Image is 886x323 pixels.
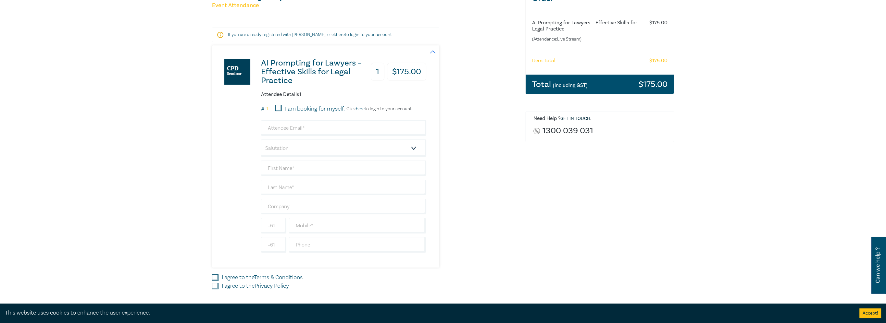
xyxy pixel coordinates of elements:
[222,282,289,290] label: I agree to the
[371,63,384,81] h3: 1
[345,106,413,112] p: Click to login to your account.
[261,59,368,85] h3: AI Prompting for Lawyers – Effective Skills for Legal Practice
[255,282,289,290] a: Privacy Policy
[261,120,426,136] input: Attendee Email*
[387,63,426,81] h3: $ 175.00
[267,107,268,111] small: 1
[533,115,669,122] h6: Need Help ? .
[254,274,303,281] a: Terms & Conditions
[532,58,555,64] h6: Item Total
[336,32,345,38] a: here
[638,80,667,89] h3: $ 175.00
[875,241,881,290] span: Can we help ?
[289,218,426,233] input: Mobile*
[261,180,426,195] input: Last Name*
[261,91,426,98] h6: Attendee Details 1
[532,20,642,32] h6: AI Prompting for Lawyers – Effective Skills for Legal Practice
[649,20,667,26] h6: $ 175.00
[859,308,881,318] button: Accept cookies
[560,116,590,122] a: Get in touch
[261,199,426,214] input: Company
[212,2,518,9] h5: Event Attendance
[261,161,426,176] input: First Name*
[5,309,850,317] div: This website uses cookies to enhance the user experience.
[532,36,642,42] small: (Attendance: Live Stream )
[261,218,286,233] input: +61
[649,58,667,64] h6: $ 175.00
[543,126,593,135] a: 1300 039 031
[228,31,423,38] p: If you are already registered with [PERSON_NAME], click to login to your account
[289,237,426,253] input: Phone
[553,82,588,89] small: (Including GST)
[261,237,286,253] input: +61
[532,80,588,89] h3: Total
[285,105,345,113] label: I am booking for myself.
[222,273,303,282] label: I agree to the
[224,59,250,85] img: AI Prompting for Lawyers – Effective Skills for Legal Practice
[356,106,365,112] a: here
